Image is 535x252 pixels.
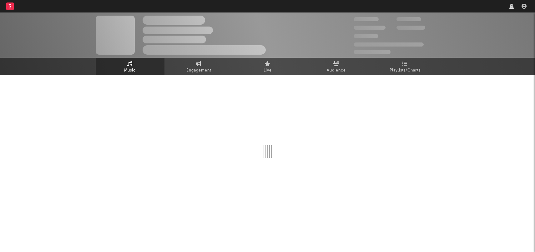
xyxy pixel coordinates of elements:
[186,67,211,74] span: Engagement
[354,34,378,38] span: 100,000
[264,67,272,74] span: Live
[124,67,136,74] span: Music
[302,58,371,75] a: Audience
[390,67,421,74] span: Playlists/Charts
[354,26,386,30] span: 50,000,000
[396,26,425,30] span: 1,000,000
[96,58,164,75] a: Music
[354,42,424,47] span: 50,000,000 Monthly Listeners
[164,58,233,75] a: Engagement
[233,58,302,75] a: Live
[354,17,379,21] span: 300,000
[396,17,421,21] span: 100,000
[354,50,391,54] span: Jump Score: 85.0
[371,58,440,75] a: Playlists/Charts
[327,67,346,74] span: Audience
